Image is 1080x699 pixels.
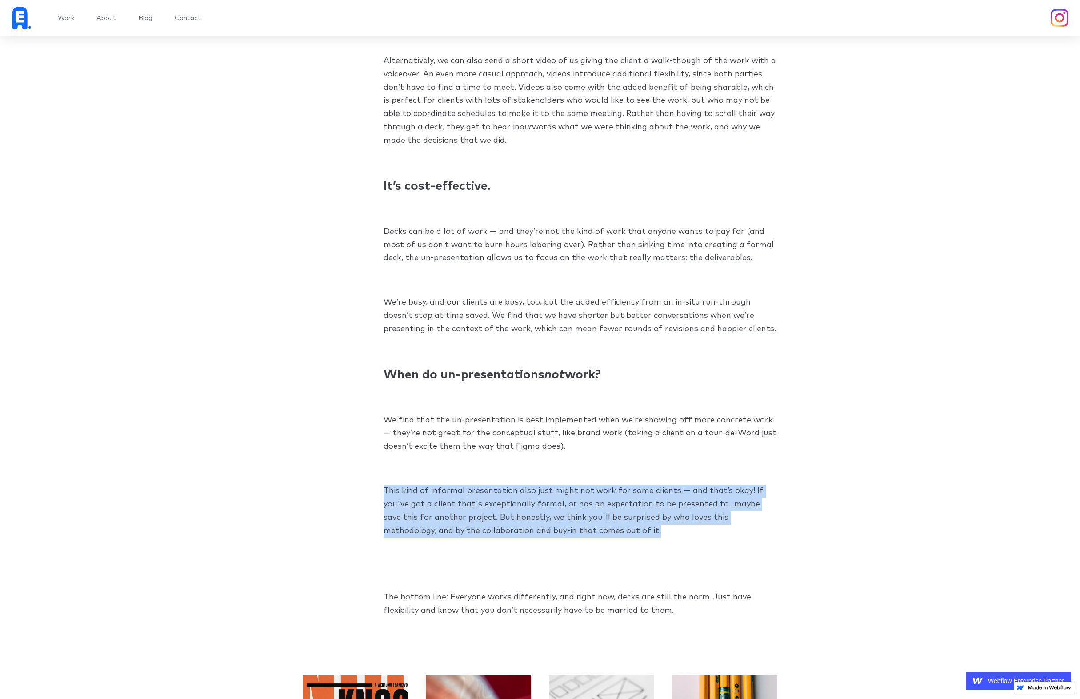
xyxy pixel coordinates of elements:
p: Decks can be a lot of work — and they’re not the kind of work that anyone wants to pay for (and m... [384,225,777,265]
img: Made in Webflow [1028,685,1071,690]
a: About [96,15,116,21]
p: This kind of informal presentation also just might not work for some clients — and that’s okay! I... [384,485,777,538]
strong: It’s cost-effective. [384,180,491,193]
a: Webflow Enterprise Partner [966,672,1071,690]
p: ‍ [384,547,777,560]
p: We’re busy, and our clients are busy, too, but the added efficiency from an in-situ run-through d... [384,296,777,336]
strong: When do un-presentations work? [384,369,601,381]
em: our [520,123,532,131]
p: ‍ [384,569,777,582]
a: Contact [175,15,201,21]
p: The bottom line: Everyone works differently, and right now, decks are still the norm. Just have f... [384,591,777,618]
p: We find that the un-presentation is best implemented when we’re showing off more concrete work — ... [384,414,777,454]
p: ‍ [384,627,777,640]
a: Blog [138,15,152,21]
em: not [544,369,565,381]
a: Work [58,15,74,21]
p: Alternatively, we can also send a short video of us giving the client a walk-though of the work w... [384,55,777,148]
img: Webflow [973,676,983,686]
